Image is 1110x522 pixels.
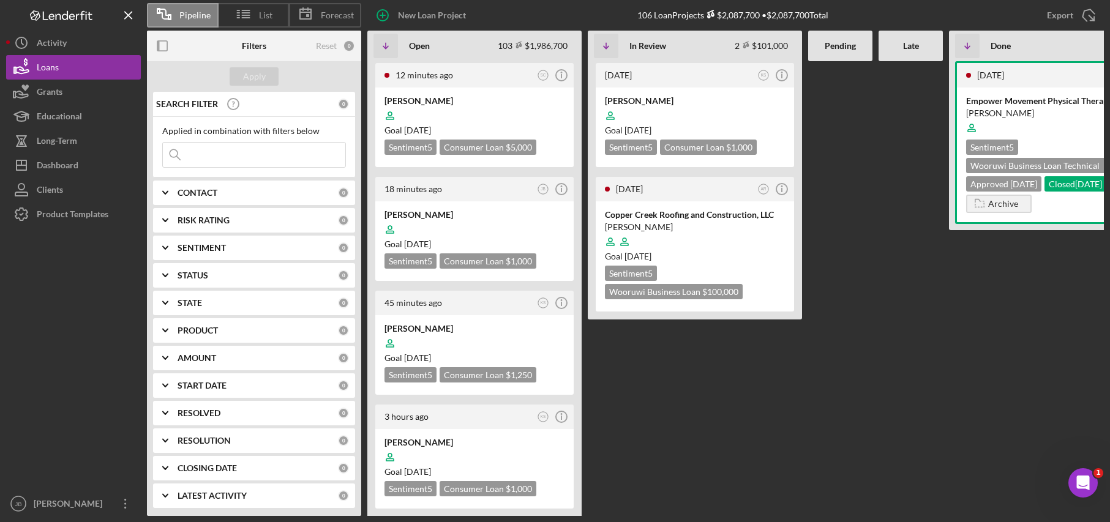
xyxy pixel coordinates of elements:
[409,41,430,51] b: Open
[37,55,59,83] div: Loans
[338,242,349,253] div: 0
[726,142,752,152] span: $1,000
[440,140,536,155] div: Consumer Loan
[966,195,1032,213] button: Archive
[440,481,536,496] div: Consumer Loan
[373,403,576,510] a: 3 hours agoKS[PERSON_NAME]Goal [DATE]Sentiment5Consumer Loan $1,000
[338,490,349,501] div: 0
[384,352,431,363] span: Goal
[6,31,141,55] button: Activity
[605,125,651,135] span: Goal
[178,408,220,418] b: RESOLVED
[605,140,657,155] div: Sentiment 5
[977,70,1004,80] time: 2024-12-12 03:59
[506,370,532,380] span: $1,250
[988,195,1018,213] div: Archive
[162,126,346,136] div: Applied in combination with filters below
[6,153,141,177] button: Dashboard
[535,295,552,311] button: KS
[966,176,1041,192] div: Approved [DATE]
[384,209,564,221] div: [PERSON_NAME]
[178,215,230,225] b: RISK RATING
[761,187,767,191] text: AR
[178,298,202,308] b: STATE
[37,202,108,229] div: Product Templates
[396,70,453,80] time: 2025-10-15 20:26
[605,266,657,281] div: Sentiment 5
[37,31,67,58] div: Activity
[541,300,546,305] text: KS
[440,253,536,269] div: Consumer Loan
[384,253,437,269] div: Sentiment 5
[616,184,643,194] time: 2025-03-30 22:53
[384,297,442,308] time: 2025-10-15 19:54
[338,380,349,391] div: 0
[6,55,141,80] button: Loans
[398,3,466,28] div: New Loan Project
[594,61,796,169] a: [DATE]KS[PERSON_NAME]Goal [DATE]Sentiment5Consumer Loan $1,000
[761,73,767,77] text: KS
[660,140,757,155] div: Consumer Loan
[1093,468,1103,478] span: 1
[6,80,141,104] button: Grants
[541,73,546,77] text: SC
[15,501,21,507] text: JB
[37,104,82,132] div: Educational
[605,251,651,261] span: Goal
[440,367,536,382] div: Consumer Loan
[384,466,431,477] span: Goal
[6,202,141,226] button: Product Templates
[624,125,651,135] time: 11/10/2025
[338,435,349,446] div: 0
[338,297,349,308] div: 0
[756,181,772,198] button: AR
[242,41,266,51] b: Filters
[179,10,211,20] span: Pipeline
[966,140,1018,155] div: Sentiment 5
[384,367,437,382] div: Sentiment 5
[704,10,760,20] div: $2,087,700
[605,284,743,299] div: Wooruwi Business Loan
[404,239,431,249] time: 12/14/2025
[6,177,141,202] a: Clients
[594,175,796,313] a: [DATE]ARCopper Creek Roofing and Construction, LLC[PERSON_NAME]Goal [DATE]Sentiment5Wooruwi Busin...
[338,325,349,336] div: 0
[343,40,355,52] div: 0
[624,251,651,261] time: 08/31/2024
[6,104,141,129] button: Educational
[316,41,337,51] div: Reset
[605,221,785,233] div: [PERSON_NAME]
[541,187,546,191] text: JB
[605,70,632,80] time: 2025-09-11 19:44
[367,3,478,28] button: New Loan Project
[1044,176,1106,192] div: Closed [DATE]
[338,99,349,110] div: 0
[178,326,218,335] b: PRODUCT
[756,67,772,84] button: KS
[498,40,568,51] div: 103 $1,986,700
[338,215,349,226] div: 0
[338,187,349,198] div: 0
[384,95,564,107] div: [PERSON_NAME]
[373,61,576,169] a: 12 minutes agoSC[PERSON_NAME]Goal [DATE]Sentiment5Consumer Loan $5,000
[384,323,564,335] div: [PERSON_NAME]
[541,414,546,419] text: KS
[178,243,226,253] b: SENTIMENT
[373,289,576,397] a: 45 minutes agoKS[PERSON_NAME]Goal [DATE]Sentiment5Consumer Loan $1,250
[535,409,552,425] button: KS
[178,188,217,198] b: CONTACT
[321,10,354,20] span: Forecast
[178,270,208,280] b: STATUS
[156,99,218,109] b: SEARCH FILTER
[178,463,237,473] b: CLOSING DATE
[1068,468,1098,498] iframe: Intercom live chat
[1047,3,1073,28] div: Export
[178,436,231,446] b: RESOLUTION
[338,463,349,474] div: 0
[506,142,532,152] span: $5,000
[230,67,279,86] button: Apply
